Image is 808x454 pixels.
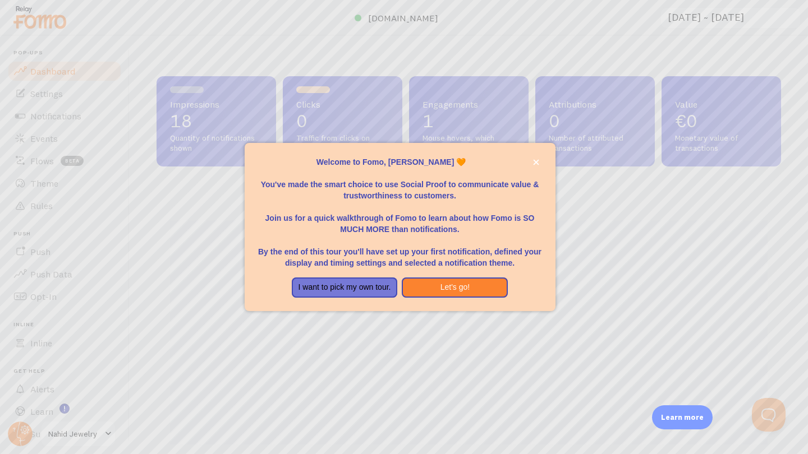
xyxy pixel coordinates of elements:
[245,143,555,311] div: Welcome to Fomo, Halil Yerlikaya 🧡You&amp;#39;ve made the smart choice to use Social Proof to com...
[258,168,542,201] p: You've made the smart choice to use Social Proof to communicate value & trustworthiness to custom...
[402,277,508,298] button: Let's go!
[258,235,542,268] p: By the end of this tour you'll have set up your first notification, defined your display and timi...
[661,412,704,423] p: Learn more
[652,405,713,429] div: Learn more
[292,277,398,298] button: I want to pick my own tour.
[258,156,542,168] p: Welcome to Fomo, [PERSON_NAME] 🧡
[258,201,542,235] p: Join us for a quick walkthrough of Fomo to learn about how Fomo is SO MUCH MORE than notifications.
[530,156,542,168] button: close,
